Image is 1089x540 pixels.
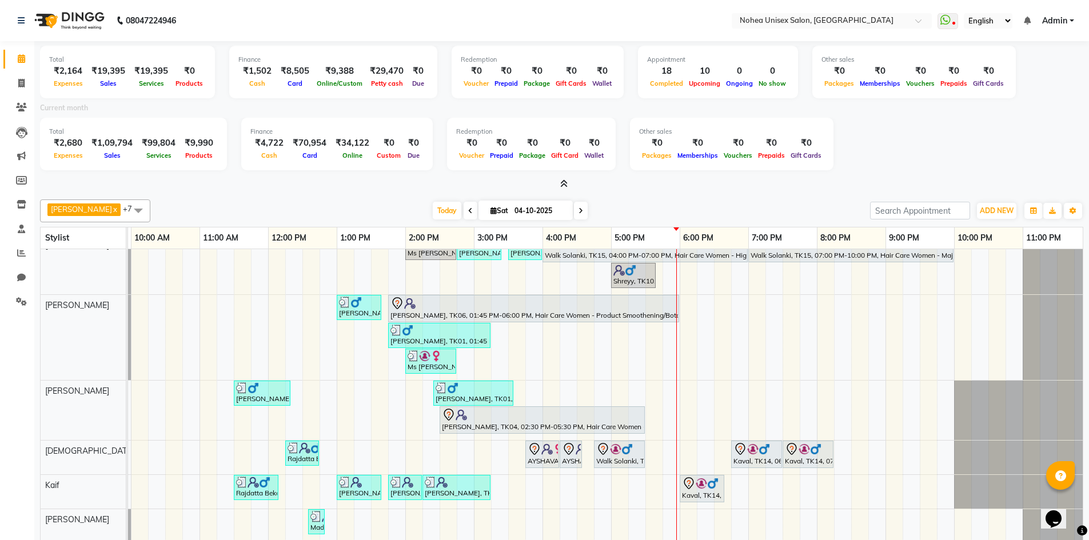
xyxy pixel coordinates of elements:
div: ₹9,388 [314,65,365,78]
div: ₹0 [857,65,903,78]
span: Packages [639,151,675,159]
span: Prepaids [938,79,970,87]
a: 9:00 PM [886,230,922,246]
div: [PERSON_NAME], TK01, 01:45 PM-03:15 PM, Men Hair - [DEMOGRAPHIC_DATA] Haircut ([PERSON_NAME]),Men... [389,325,489,346]
a: 8:00 PM [817,230,853,246]
span: Products [182,151,216,159]
a: 4:00 PM [543,230,579,246]
div: Walk Solanki, TK15, 04:45 PM-05:30 PM, Mani-Pedi - Regular Pedicure [595,442,644,466]
a: 11:00 AM [200,230,241,246]
div: 10 [686,65,723,78]
div: [PERSON_NAME], TK11, 01:45 PM-02:15 PM, Men Hair - [PERSON_NAME] / Shave [389,477,421,498]
div: ₹70,954 [288,137,331,150]
a: 10:00 AM [131,230,173,246]
div: ₹99,804 [137,137,180,150]
a: 3:00 PM [474,230,510,246]
div: ₹1,09,794 [87,137,137,150]
div: ₹0 [461,65,492,78]
span: Due [405,151,422,159]
div: ₹0 [788,137,824,150]
span: [PERSON_NAME] [51,205,112,214]
div: [PERSON_NAME], TK04, 02:30 PM-05:30 PM, Hair Care Women - Highlights [441,408,644,432]
div: Kaval, TK14, 06:45 PM-07:30 PM, Mani-Pedi - Regular Pedicure [732,442,781,466]
div: Appointment [647,55,789,65]
span: Card [300,151,320,159]
a: 5:00 PM [612,230,648,246]
span: [PERSON_NAME] [45,514,109,525]
div: ₹0 [675,137,721,150]
div: Redemption [456,127,607,137]
span: Expenses [51,151,86,159]
div: Rajdatta Bekanalkar, TK03, 11:30 AM-12:10 PM, Men Hair - [DEMOGRAPHIC_DATA] Haircut ([PERSON_NAME]) [235,477,277,498]
div: ₹0 [755,137,788,150]
div: ₹8,505 [276,65,314,78]
span: Gift Card [548,151,581,159]
a: 10:00 PM [955,230,995,246]
a: 11:00 PM [1023,230,1064,246]
div: ₹0 [516,137,548,150]
span: Voucher [456,151,487,159]
div: Total [49,55,206,65]
span: [PERSON_NAME] [45,300,109,310]
span: Stylist [45,233,69,243]
div: Kaval, TK14, 07:30 PM-08:15 PM, Mani-Pedi - Regular Manicure [784,442,832,466]
span: Petty cash [368,79,406,87]
span: Card [285,79,305,87]
div: ₹0 [487,137,516,150]
div: ₹19,395 [87,65,130,78]
div: ₹0 [408,65,428,78]
span: Completed [647,79,686,87]
span: [DEMOGRAPHIC_DATA] [45,446,134,456]
span: Sales [101,151,123,159]
span: Wallet [581,151,607,159]
span: Cash [258,151,280,159]
div: ₹0 [548,137,581,150]
span: Voucher [461,79,492,87]
div: 0 [756,65,789,78]
span: No show [756,79,789,87]
div: ₹0 [589,65,615,78]
div: ₹19,395 [130,65,173,78]
span: Gift Cards [970,79,1007,87]
span: Today [433,202,461,219]
label: Current month [40,103,88,113]
span: ADD NEW [980,206,1014,215]
div: AYSHAVARY, TK13, 03:45 PM-04:15 PM, Women Hair - Shampoo and conditioning [526,442,558,466]
div: Finance [238,55,428,65]
span: Online [340,151,365,159]
span: Vouchers [721,151,755,159]
div: ₹0 [721,137,755,150]
div: ₹0 [581,137,607,150]
div: AYSHAVARY, TK13, 04:15 PM-04:35 PM, Women Hair - Blowdry(Shoulder length ) [561,442,581,466]
div: ₹34,122 [331,137,374,150]
span: Packages [821,79,857,87]
span: [PERSON_NAME] [45,386,109,396]
div: [PERSON_NAME], TK11, 02:15 PM-03:15 PM, Hair Care Men - INOA Touchup 2 inches [DEMOGRAPHIC_DATA] [424,477,489,498]
div: Other sales [821,55,1007,65]
div: Ms [PERSON_NAME], TK05, 02:00 PM-02:45 PM, Women Hair - Inoa touchup [406,350,455,372]
div: Finance [250,127,424,137]
a: 1:00 PM [337,230,373,246]
span: Wallet [589,79,615,87]
span: Admin [1042,15,1067,27]
span: Vouchers [903,79,938,87]
a: 2:00 PM [406,230,442,246]
div: ₹0 [903,65,938,78]
div: 18 [647,65,686,78]
span: Upcoming [686,79,723,87]
span: Kaif [45,480,59,490]
div: ₹0 [938,65,970,78]
div: ₹0 [492,65,521,78]
a: 6:00 PM [680,230,716,246]
a: x [112,205,117,214]
div: [PERSON_NAME], TK06, 01:45 PM-06:00 PM, Hair Care Women - Product Smoothening/Botox [389,297,678,321]
div: Total [49,127,218,137]
div: ₹0 [374,137,404,150]
div: ₹0 [639,137,675,150]
span: Prepaids [755,151,788,159]
div: ₹0 [404,137,424,150]
span: Services [136,79,167,87]
div: ₹0 [970,65,1007,78]
a: 12:00 PM [269,230,309,246]
span: Online/Custom [314,79,365,87]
